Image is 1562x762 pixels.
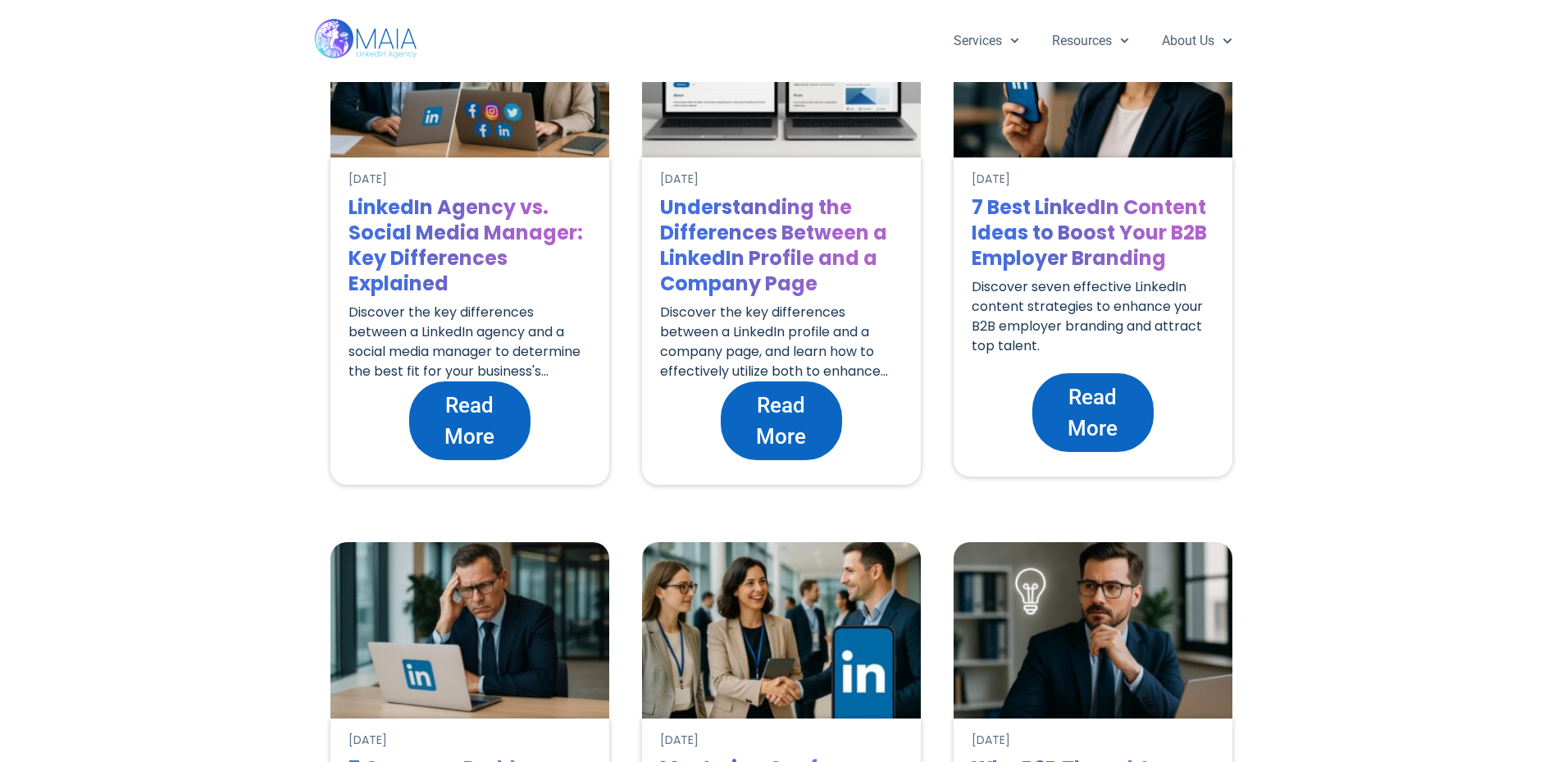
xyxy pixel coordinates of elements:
[348,194,591,296] h1: LinkedIn Agency vs. Social Media Manager: Key Differences Explained
[972,171,1010,188] a: [DATE]
[972,194,1214,271] h1: 7 Best LinkedIn Content Ideas to Boost Your B2B Employer Branding
[348,732,387,748] time: [DATE]
[660,303,903,381] div: Discover the key differences between a LinkedIn profile and a company page, and learn how to effe...
[409,381,531,460] a: Read More
[348,732,387,749] a: [DATE]
[972,277,1214,356] div: Discover seven effective LinkedIn content strategies to enhance your B2B employer branding and at...
[348,171,387,187] time: [DATE]
[972,732,1010,749] a: [DATE]
[972,171,1010,187] time: [DATE]
[1049,381,1137,444] span: Read More
[660,732,699,748] time: [DATE]
[737,390,826,452] span: Read More
[660,732,699,749] a: [DATE]
[937,20,1249,62] nav: Menu
[1145,20,1248,62] a: About Us
[721,381,842,460] a: Read More
[1032,373,1154,452] a: Read More
[348,303,591,381] div: Discover the key differences between a LinkedIn agency and a social media manager to determine th...
[348,171,387,188] a: [DATE]
[972,732,1010,748] time: [DATE]
[937,20,1036,62] a: Services
[660,171,699,187] time: [DATE]
[660,194,903,296] h1: Understanding the Differences Between a LinkedIn Profile and a Company Page
[1036,20,1145,62] a: Resources
[660,171,699,188] a: [DATE]
[426,390,514,452] span: Read More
